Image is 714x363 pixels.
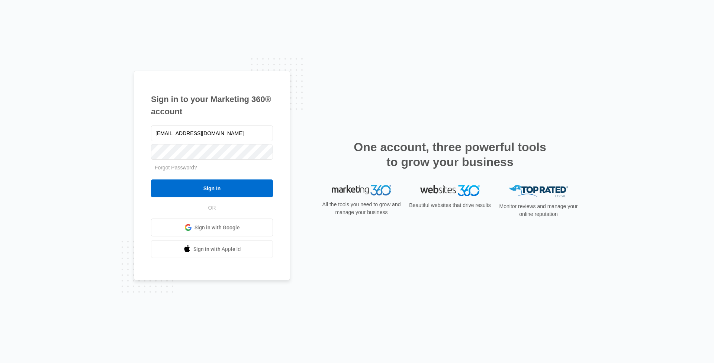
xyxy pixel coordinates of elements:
a: Sign in with Google [151,219,273,236]
p: All the tools you need to grow and manage your business [320,201,403,216]
h2: One account, three powerful tools to grow your business [351,140,549,169]
img: Top Rated Local [509,185,568,197]
img: Websites 360 [420,185,480,196]
a: Sign in with Apple Id [151,240,273,258]
img: Marketing 360 [332,185,391,195]
span: OR [203,204,221,212]
p: Monitor reviews and manage your online reputation [497,203,580,218]
input: Sign In [151,179,273,197]
span: Sign in with Google [194,224,240,232]
input: Email [151,125,273,141]
a: Forgot Password? [155,165,197,171]
span: Sign in with Apple Id [193,245,241,253]
h1: Sign in to your Marketing 360® account [151,93,273,118]
p: Beautiful websites that drive results [408,201,492,209]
